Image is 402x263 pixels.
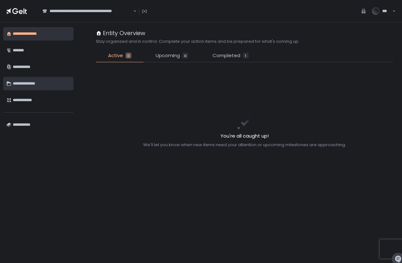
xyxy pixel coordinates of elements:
span: Upcoming [156,52,180,59]
span: Completed [213,52,240,59]
div: We'll let you know when new items need your attention or upcoming milestones are approaching. [143,142,346,148]
h2: You're all caught up! [143,132,346,140]
input: Search for option [132,8,133,14]
div: 0 [126,53,131,58]
div: 1 [243,53,249,58]
div: Entity Overview [96,29,145,37]
div: Search for option [38,4,136,18]
h2: Stay organized and in control. Complete your action items and be prepared for what's coming up. [96,39,299,44]
span: Active [108,52,123,59]
div: 0 [182,53,188,58]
